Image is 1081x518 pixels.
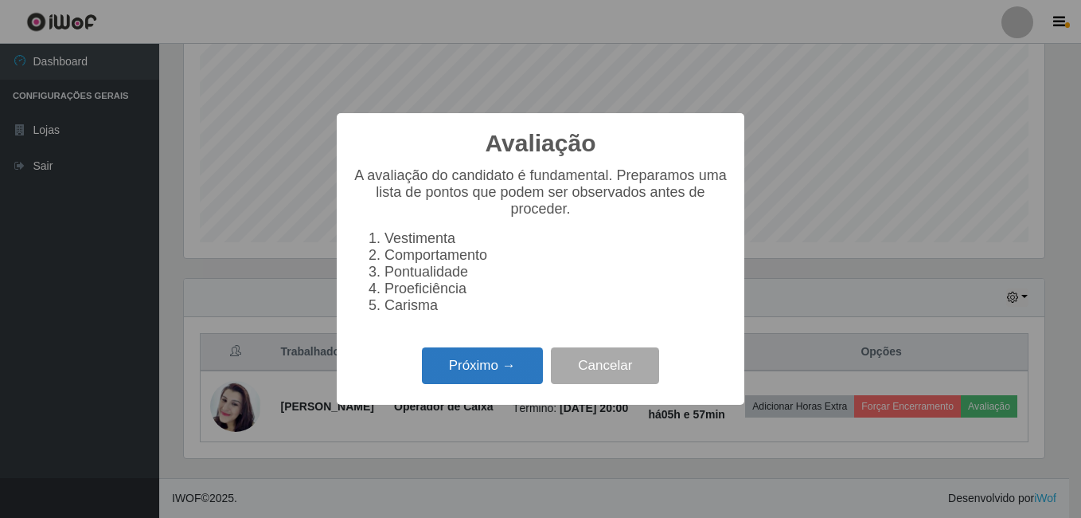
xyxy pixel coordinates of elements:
[486,129,596,158] h2: Avaliação
[384,297,728,314] li: Carisma
[422,347,543,385] button: Próximo →
[384,247,728,264] li: Comportamento
[551,347,659,385] button: Cancelar
[384,230,728,247] li: Vestimenta
[384,281,728,297] li: Proeficiência
[353,167,728,218] p: A avaliação do candidato é fundamental. Preparamos uma lista de pontos que podem ser observados a...
[384,264,728,281] li: Pontualidade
